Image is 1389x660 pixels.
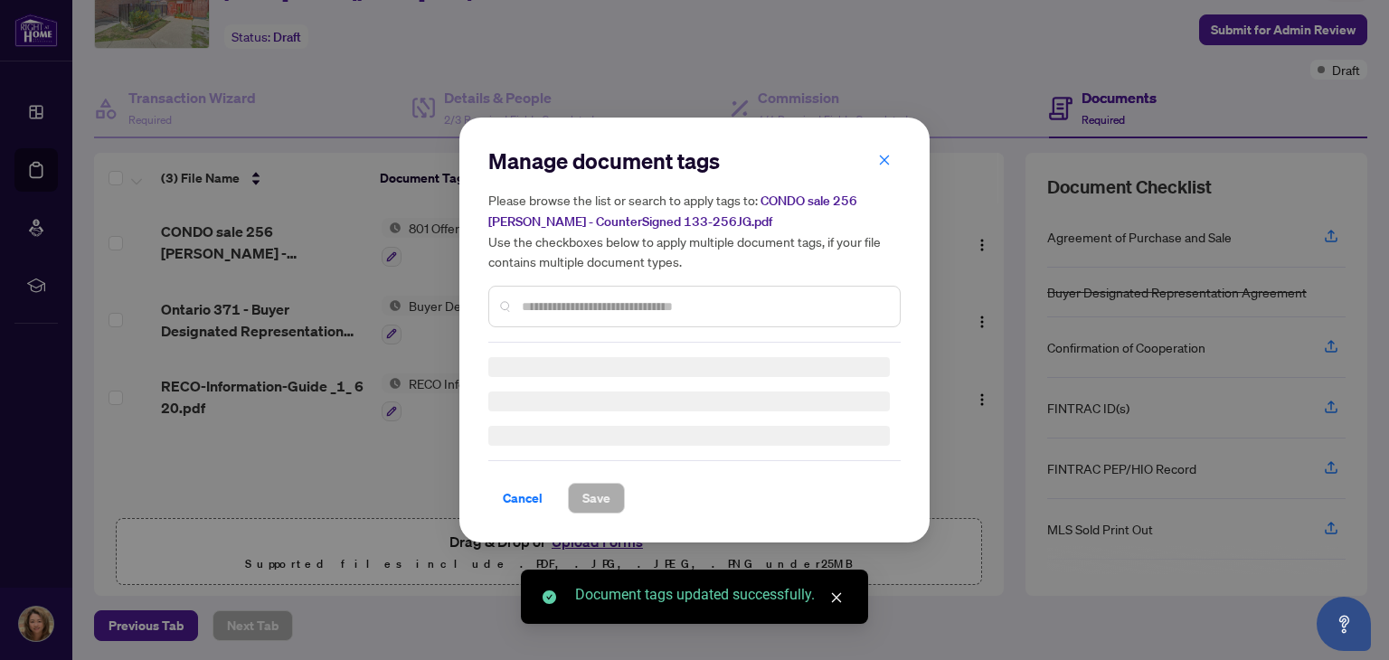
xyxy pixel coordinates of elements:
span: Cancel [503,484,543,513]
span: check-circle [543,590,556,604]
div: Document tags updated successfully. [575,584,846,606]
button: Open asap [1317,597,1371,651]
a: Close [827,588,846,608]
button: Cancel [488,483,557,514]
span: close [878,154,891,166]
h2: Manage document tags [488,146,901,175]
h5: Please browse the list or search to apply tags to: Use the checkboxes below to apply multiple doc... [488,190,901,271]
button: Save [568,483,625,514]
span: close [830,591,843,604]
